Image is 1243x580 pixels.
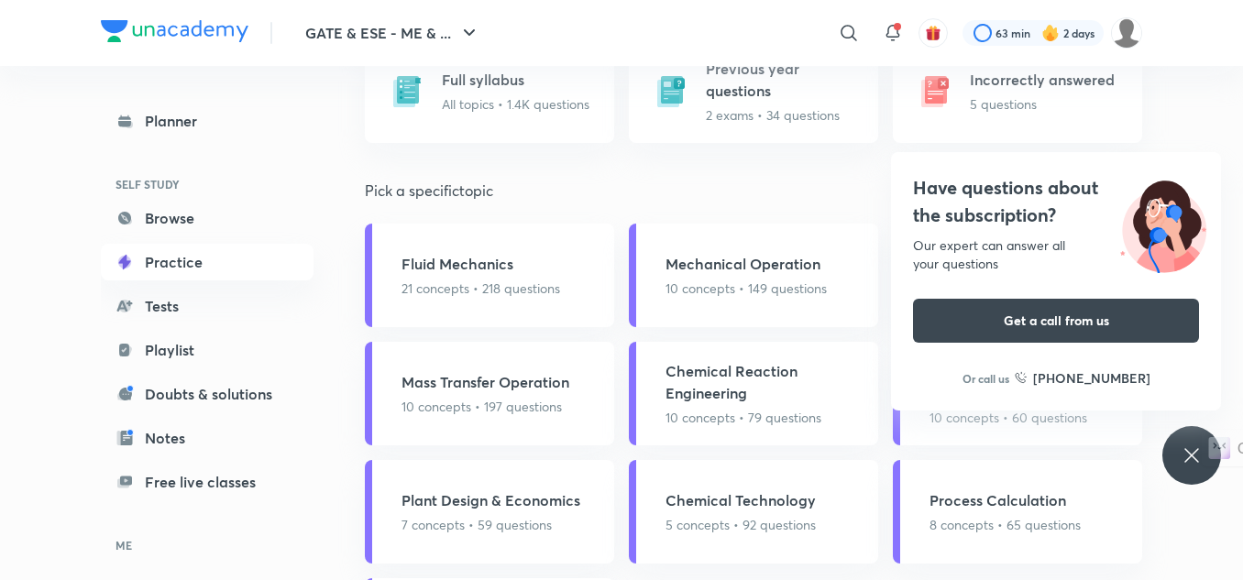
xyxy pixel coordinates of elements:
div: Our expert can answer all your questions [913,236,1199,273]
button: avatar [918,18,948,48]
a: Doubts & solutions [101,376,313,412]
h5: Fluid Mechanics [401,253,560,275]
img: incorrectly answered [915,71,955,112]
p: 5 concepts • 92 questions [665,515,816,534]
p: Or call us [962,370,1009,387]
p: 10 concepts • 149 questions [665,279,827,298]
button: GATE & ESE - ME & ... [294,15,491,51]
p: 10 concepts • 197 questions [401,397,569,416]
p: 5 questions [970,94,1115,114]
h5: Pick a specific topic [365,180,1142,202]
h5: Full syllabus [442,69,589,91]
h5: Mass Transfer Operation [401,371,569,393]
h6: [PHONE_NUMBER] [1033,368,1150,388]
p: 21 concepts • 218 questions [401,279,560,298]
p: 10 concepts • 79 questions [665,408,867,427]
p: 10 concepts • 60 questions [929,408,1131,427]
a: [PHONE_NUMBER] [1015,368,1150,388]
h6: SELF STUDY [101,169,313,200]
img: ttu_illustration_new.svg [1105,174,1221,273]
a: Practice [101,244,313,280]
a: Notes [101,420,313,456]
p: 7 concepts • 59 questions [401,515,580,534]
a: Browse [101,200,313,236]
h5: Incorrectly answered [970,69,1115,91]
h5: Mechanical Operation [665,253,827,275]
p: 8 concepts • 65 questions [929,515,1081,534]
img: previous year questions [651,71,691,112]
h5: Chemical Reaction Engineering [665,360,867,404]
button: Get a call from us [913,299,1199,343]
h5: Process Calculation [929,489,1081,511]
img: streak [1041,24,1060,42]
p: All topics • 1.4K questions [442,94,589,114]
img: full syllabus [387,71,427,112]
h5: Previous year questions [706,58,867,102]
a: Planner [101,103,313,139]
img: yash Singh [1111,17,1142,49]
img: Company Logo [101,20,248,42]
a: Playlist [101,332,313,368]
h6: ME [101,530,313,561]
h5: Plant Design & Economics [401,489,580,511]
h4: Have questions about the subscription? [913,174,1199,229]
img: avatar [925,25,941,41]
h5: Chemical Technology [665,489,816,511]
a: Free live classes [101,464,313,500]
a: Company Logo [101,20,248,47]
p: 2 exams • 34 questions [706,105,867,125]
a: Tests [101,288,313,324]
